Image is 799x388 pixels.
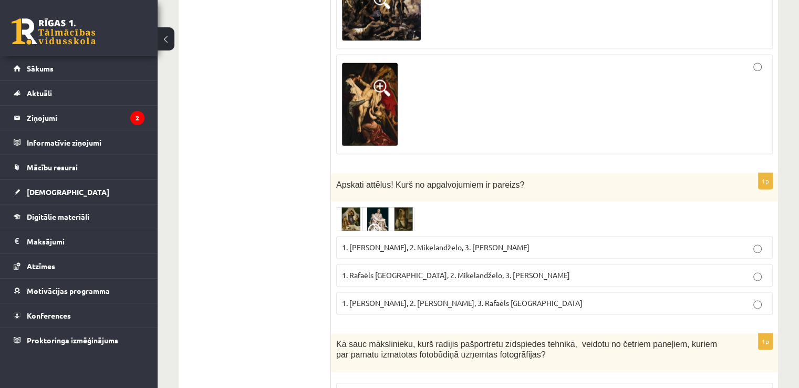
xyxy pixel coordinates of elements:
[14,303,144,328] a: Konferences
[27,88,52,98] span: Aktuāli
[336,180,524,189] span: Apskati attēlus! Kurš no apgalvojumiem ir pareizs?
[14,81,144,105] a: Aktuāli
[12,18,96,45] a: Rīgas 1. Tālmācības vidusskola
[336,340,717,360] span: Kā sauc mākslinieku, kurš radījis pašportretu zīdspiedes tehnikā, veidotu no četriem paneļiem, ku...
[753,244,762,253] input: 1. [PERSON_NAME], 2. Mikelandželo, 3. [PERSON_NAME]
[14,205,144,229] a: Digitālie materiāli
[27,286,110,295] span: Motivācijas programma
[336,207,415,231] img: Ekr%C4%81nuz%C5%86%C4%93mums_2024-07-21_132531.png
[27,229,144,253] legend: Maksājumi
[342,242,530,252] span: 1. [PERSON_NAME], 2. Mikelandželo, 3. [PERSON_NAME]
[27,162,78,172] span: Mācību resursi
[27,106,144,130] legend: Ziņojumi
[14,130,144,155] a: Informatīvie ziņojumi
[758,172,773,189] p: 1p
[27,311,71,320] span: Konferences
[27,130,144,155] legend: Informatīvie ziņojumi
[27,212,89,221] span: Digitālie materiāli
[14,56,144,80] a: Sākums
[14,155,144,179] a: Mācību resursi
[753,272,762,281] input: 1. Rafaēls [GEOGRAPHIC_DATA], 2. Mikelandželo, 3. [PERSON_NAME]
[14,328,144,352] a: Proktoringa izmēģinājums
[27,335,118,345] span: Proktoringa izmēģinājums
[758,333,773,350] p: 1p
[14,229,144,253] a: Maksājumi
[130,111,144,125] i: 2
[753,300,762,309] input: 1. [PERSON_NAME], 2. [PERSON_NAME], 3. Rafaēls [GEOGRAPHIC_DATA]
[14,279,144,303] a: Motivācijas programma
[342,298,583,308] span: 1. [PERSON_NAME], 2. [PERSON_NAME], 3. Rafaēls [GEOGRAPHIC_DATA]
[27,187,109,197] span: [DEMOGRAPHIC_DATA]
[342,63,398,146] img: 3.png
[14,180,144,204] a: [DEMOGRAPHIC_DATA]
[27,261,55,271] span: Atzīmes
[14,106,144,130] a: Ziņojumi2
[27,64,54,73] span: Sākums
[14,254,144,278] a: Atzīmes
[342,270,570,280] span: 1. Rafaēls [GEOGRAPHIC_DATA], 2. Mikelandželo, 3. [PERSON_NAME]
